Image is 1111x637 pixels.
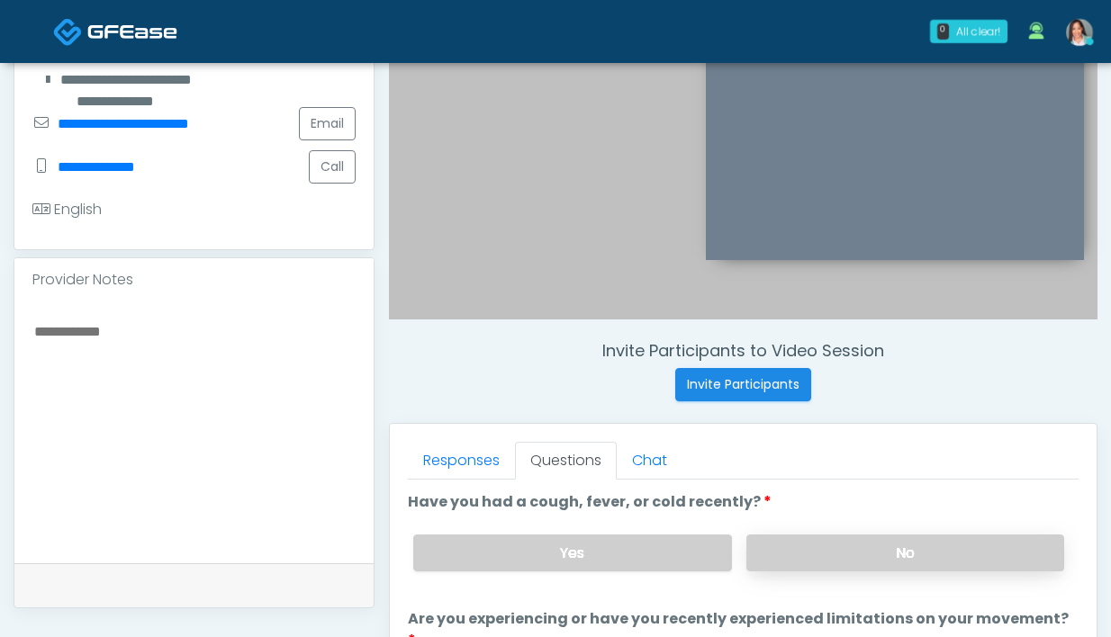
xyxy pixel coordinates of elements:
[919,13,1018,50] a: 0 All clear!
[675,368,811,401] button: Invite Participants
[32,199,102,220] div: English
[87,22,177,40] img: Docovia
[309,150,356,184] button: Call
[14,258,374,301] div: Provider Notes
[53,2,177,60] a: Docovia
[299,107,356,140] a: Email
[1066,19,1093,46] img: Jennifer Ekeh
[515,442,617,480] a: Questions
[937,23,949,40] div: 0
[53,17,83,47] img: Docovia
[413,534,731,571] label: Yes
[617,442,682,480] a: Chat
[14,7,68,61] button: Open LiveChat chat widget
[956,23,1000,40] div: All clear!
[746,534,1064,571] label: No
[408,442,515,480] a: Responses
[389,341,1097,361] h4: Invite Participants to Video Session
[408,491,772,513] label: Have you had a cough, fever, or cold recently?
